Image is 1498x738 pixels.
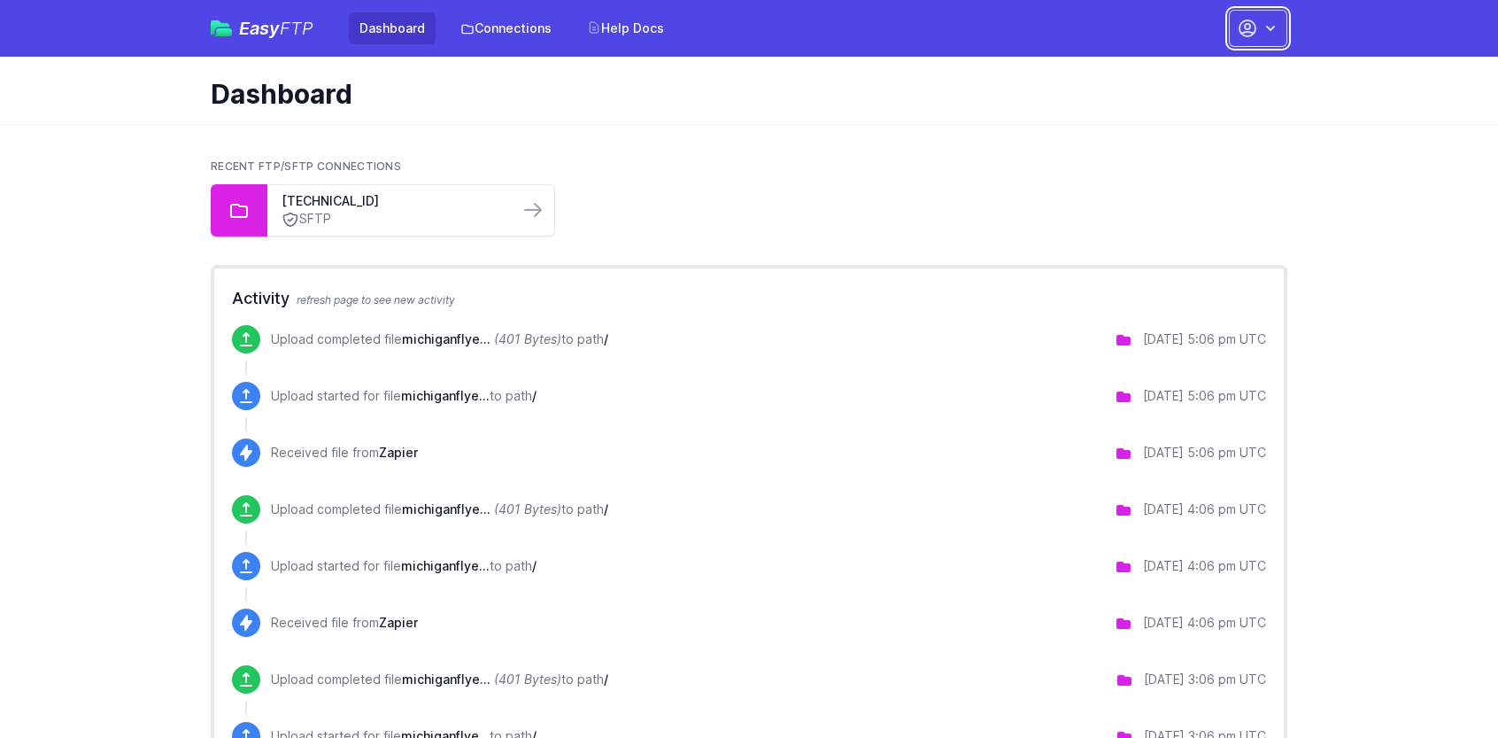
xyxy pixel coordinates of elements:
p: Upload completed file to path [271,671,608,688]
a: SFTP [282,210,505,229]
span: michiganflyer.csv [402,501,490,517]
span: / [604,672,608,687]
i: (401 Bytes) [494,331,561,346]
p: Upload started for file to path [271,557,537,575]
p: Received file from [271,614,418,632]
a: Help Docs [576,12,675,44]
span: michiganflyer.csv [402,672,490,687]
i: (401 Bytes) [494,501,561,517]
a: Connections [450,12,562,44]
div: [DATE] 5:06 pm UTC [1143,387,1266,405]
span: Zapier [379,615,418,630]
span: / [604,331,608,346]
p: Upload completed file to path [271,330,608,348]
span: Easy [239,19,313,37]
span: michiganflyer.csv [401,558,490,573]
h2: Activity [232,286,1266,311]
h2: Recent FTP/SFTP Connections [211,159,1287,174]
img: easyftp_logo.png [211,20,232,36]
i: (401 Bytes) [494,672,561,687]
div: [DATE] 5:06 pm UTC [1143,444,1266,462]
h1: Dashboard [211,78,1273,110]
p: Upload started for file to path [271,387,537,405]
a: Dashboard [349,12,436,44]
span: FTP [280,18,313,39]
span: michiganflyer.csv [402,331,490,346]
a: EasyFTP [211,19,313,37]
p: Received file from [271,444,418,462]
div: [DATE] 4:06 pm UTC [1143,614,1266,632]
div: [DATE] 3:06 pm UTC [1144,671,1266,688]
a: [TECHNICAL_ID] [282,192,505,210]
span: / [532,558,537,573]
p: Upload completed file to path [271,501,608,518]
span: / [604,501,608,517]
span: refresh page to see new activity [297,293,455,307]
div: [DATE] 5:06 pm UTC [1143,330,1266,348]
div: [DATE] 4:06 pm UTC [1143,557,1266,575]
span: Zapier [379,445,418,460]
span: / [532,388,537,403]
div: [DATE] 4:06 pm UTC [1143,501,1266,518]
span: michiganflyer.csv [401,388,490,403]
